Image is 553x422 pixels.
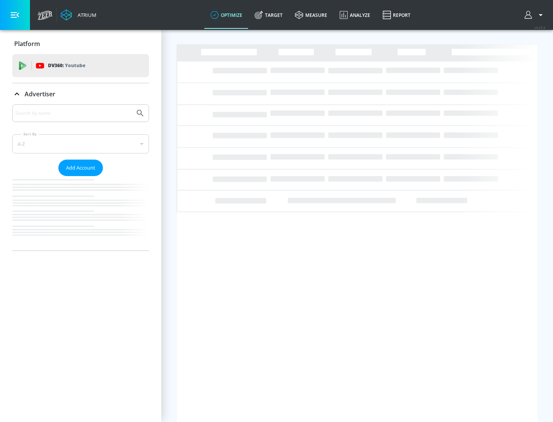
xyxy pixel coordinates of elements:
[535,25,545,30] span: v 4.25.4
[12,83,149,105] div: Advertiser
[22,132,38,137] label: Sort By
[66,163,95,172] span: Add Account
[61,9,96,21] a: Atrium
[376,1,417,29] a: Report
[75,12,96,18] div: Atrium
[204,1,248,29] a: optimize
[289,1,333,29] a: measure
[12,104,149,251] div: Advertiser
[12,134,149,153] div: A-Z
[333,1,376,29] a: Analyze
[65,61,85,69] p: Youtube
[12,33,149,54] div: Platform
[48,61,85,70] p: DV360:
[12,176,149,251] nav: list of Advertiser
[15,108,132,118] input: Search by name
[58,160,103,176] button: Add Account
[12,54,149,77] div: DV360: Youtube
[14,40,40,48] p: Platform
[248,1,289,29] a: Target
[25,90,55,98] p: Advertiser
